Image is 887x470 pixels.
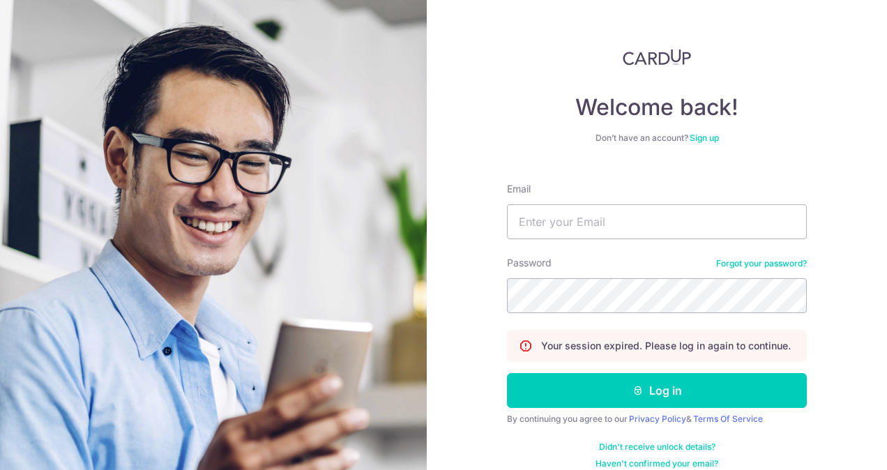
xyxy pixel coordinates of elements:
label: Email [507,182,531,196]
a: Forgot your password? [716,258,807,269]
button: Log in [507,373,807,408]
a: Sign up [690,132,719,143]
div: By continuing you agree to our & [507,414,807,425]
input: Enter your Email [507,204,807,239]
a: Terms Of Service [693,414,763,424]
label: Password [507,256,552,270]
a: Didn't receive unlock details? [599,441,715,453]
a: Haven't confirmed your email? [596,458,718,469]
div: Don’t have an account? [507,132,807,144]
p: Your session expired. Please log in again to continue. [541,339,791,353]
a: Privacy Policy [629,414,686,424]
h4: Welcome back! [507,93,807,121]
img: CardUp Logo [623,49,691,66]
